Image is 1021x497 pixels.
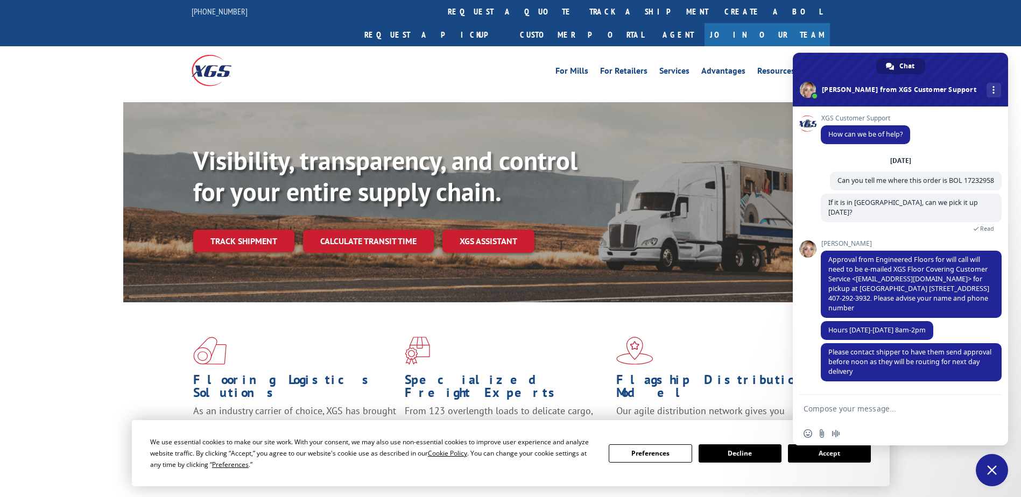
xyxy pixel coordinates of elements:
span: Can you tell me where this order is BOL 17232958 [837,176,994,185]
span: Preferences [212,460,249,469]
a: For Mills [555,67,588,79]
div: We use essential cookies to make our site work. With your consent, we may also use non-essential ... [150,436,596,470]
button: Preferences [609,444,692,463]
img: xgs-icon-focused-on-flooring-red [405,337,430,365]
p: From 123 overlength loads to delicate cargo, our experienced staff knows the best way to move you... [405,404,608,452]
h1: Flooring Logistics Solutions [193,373,397,404]
span: Chat [899,58,914,74]
span: Approval from Engineered Floors for will call will need to be e-mailed XGS Floor Covering Custome... [828,255,989,313]
a: Request a pickup [356,23,512,46]
a: XGS ASSISTANT [442,230,534,253]
span: If it is in [GEOGRAPHIC_DATA], can we pick it up [DATE]? [828,198,978,217]
span: Cookie Policy [428,449,467,458]
div: More channels [987,83,1001,97]
textarea: Compose your message... [804,404,974,414]
div: Cookie Consent Prompt [132,420,890,486]
button: Accept [788,444,871,463]
div: [DATE] [890,158,911,164]
a: [PHONE_NUMBER] [192,6,248,17]
span: XGS Customer Support [821,115,910,122]
a: Join Our Team [705,23,830,46]
button: Decline [699,444,781,463]
a: Advantages [701,67,745,79]
a: Customer Portal [512,23,652,46]
span: Please contact shipper to have them send approval before noon as they will be routing for next da... [828,347,991,376]
span: Audio message [832,429,840,438]
span: Our agile distribution network gives you nationwide inventory management on demand. [616,404,814,430]
a: Calculate transit time [303,230,434,253]
span: Insert an emoji [804,429,812,438]
a: Services [659,67,689,79]
span: As an industry carrier of choice, XGS has brought innovation and dedication to flooring logistics... [193,404,396,443]
h1: Specialized Freight Experts [405,373,608,404]
span: [PERSON_NAME] [821,240,1002,247]
h1: Flagship Distribution Model [616,373,820,404]
span: Read [980,225,994,232]
img: xgs-icon-total-supply-chain-intelligence-red [193,337,227,365]
div: Close chat [976,454,1008,486]
span: How can we be of help? [828,130,903,139]
img: xgs-icon-flagship-distribution-model-red [616,337,653,365]
a: Track shipment [193,230,294,252]
div: Chat [876,58,925,74]
a: For Retailers [600,67,647,79]
a: Resources [757,67,795,79]
span: Send a file [818,429,826,438]
b: Visibility, transparency, and control for your entire supply chain. [193,144,578,208]
a: Agent [652,23,705,46]
span: Hours [DATE]-[DATE] 8am-2pm [828,325,926,335]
